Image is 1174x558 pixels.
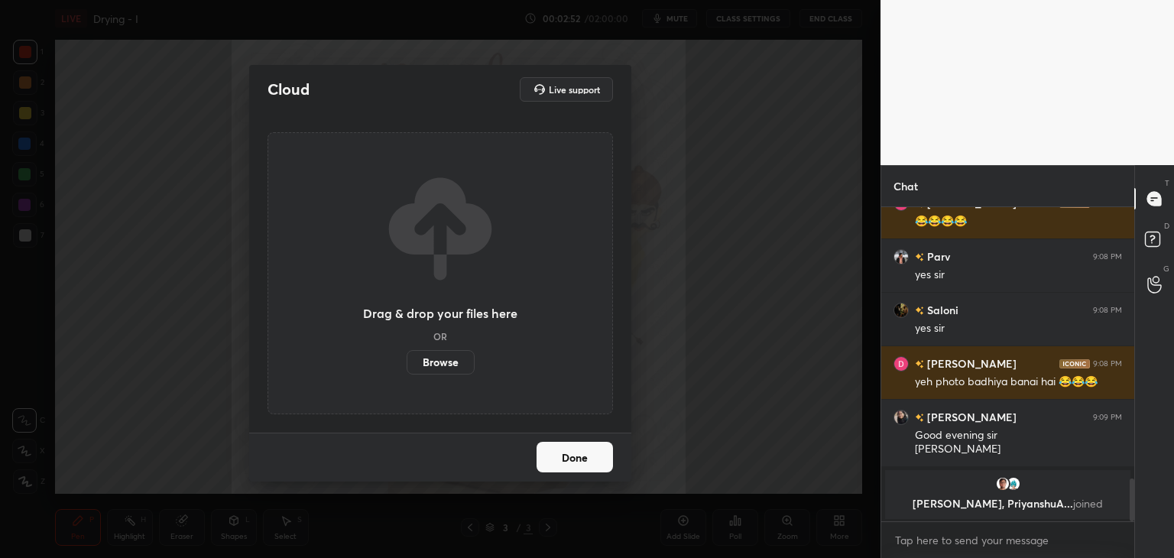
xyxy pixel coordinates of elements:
img: 04401208d1cc4df1ab5340b4f81f84fb.jpg [995,476,1010,491]
h5: Live support [549,85,600,94]
p: G [1163,263,1169,274]
div: 9:09 PM [1093,413,1122,422]
p: D [1164,220,1169,232]
div: 😂😂😂😂 [915,214,1122,229]
div: Good evening sir [PERSON_NAME] [915,428,1122,457]
h5: OR [433,332,447,341]
p: [PERSON_NAME], PriyanshuA... [894,498,1121,510]
div: 9:08 PM [1093,306,1122,315]
h6: [PERSON_NAME] [924,355,1017,371]
img: 332a9ab8fde04003bd2feebb2b7a9816.jpg [893,303,909,318]
img: no-rating-badge.077c3623.svg [915,253,924,261]
div: 9:08 PM [1093,359,1122,368]
img: no-rating-badge.077c3623.svg [915,414,924,422]
div: yes sir [915,321,1122,336]
h6: [PERSON_NAME] [924,409,1017,425]
div: 9:08 PM [1093,252,1122,261]
button: Done [537,442,613,472]
img: 63879321d262423db7c2db2b86d76ec7.jpg [893,249,909,264]
img: no-rating-badge.077c3623.svg [915,307,924,315]
img: 8e52e75933834c7e867363cb653ff717.jpg [893,410,909,425]
img: c8bac0136b2d4038a18d8b2180b47153.32969888_3 [893,356,909,371]
h3: Drag & drop your files here [363,307,517,320]
div: yeh photo badhiya banai hai 😂😂😂 [915,375,1122,390]
div: grid [881,207,1134,522]
h6: Saloni [924,302,958,318]
span: joined [1073,496,1103,511]
div: yes sir [915,268,1122,283]
img: 38637d0330bc4adc86f88bd9b0769afc.None [1006,476,1021,491]
p: Chat [881,166,930,206]
img: iconic-dark.1390631f.png [1059,359,1090,368]
h2: Cloud [268,79,310,99]
p: T [1165,177,1169,189]
img: no-rating-badge.077c3623.svg [915,360,924,368]
h6: Parv [924,248,950,264]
